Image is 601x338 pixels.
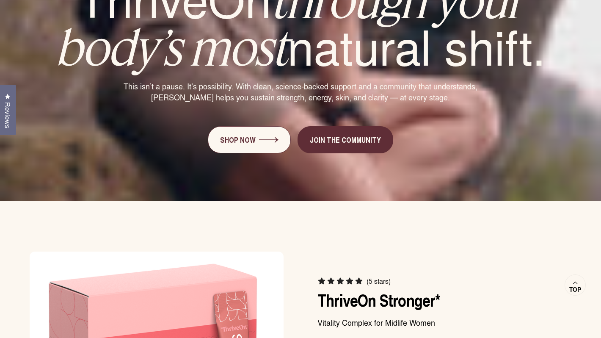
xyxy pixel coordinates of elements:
[298,126,393,153] a: Join the community
[317,288,441,313] span: ThriveOn Stronger*
[97,80,504,103] p: This isn’t a pause. It’s possibility. With clean, science-backed support and a community that und...
[2,102,13,128] span: Reviews
[569,286,581,294] span: Top
[208,126,291,153] a: Shop Now
[317,288,441,312] a: ThriveOn Stronger*
[317,317,571,328] p: Vitality Complex for Midlife Women
[367,277,391,285] span: (5 stars)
